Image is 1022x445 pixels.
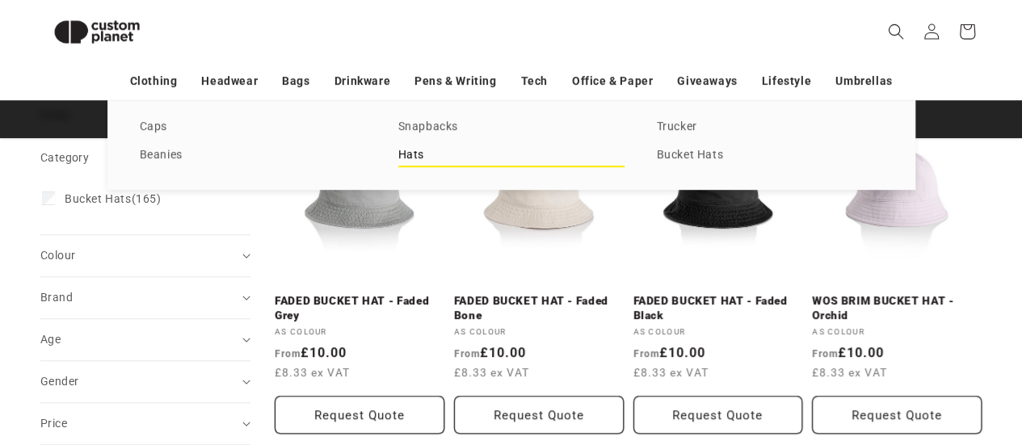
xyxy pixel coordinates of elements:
[201,67,258,95] a: Headwear
[454,396,624,434] : Request Quote
[572,67,653,95] a: Office & Paper
[275,396,444,434] : Request Quote
[762,67,811,95] a: Lifestyle
[752,271,1022,445] iframe: Chat Widget
[40,361,250,402] summary: Gender (0 selected)
[633,396,803,434] : Request Quote
[40,333,61,346] span: Age
[40,417,67,430] span: Price
[835,67,892,95] a: Umbrellas
[275,294,444,322] a: FADED BUCKET HAT - Faded Grey
[454,294,624,322] a: FADED BUCKET HAT - Faded Bone
[657,116,883,138] a: Trucker
[130,67,178,95] a: Clothing
[65,192,132,205] span: Bucket Hats
[398,116,625,138] a: Snapbacks
[40,6,154,57] img: Custom Planet
[282,67,309,95] a: Bags
[40,319,250,360] summary: Age (0 selected)
[65,191,162,206] span: (165)
[40,403,250,444] summary: Price
[633,294,803,322] a: FADED BUCKET HAT - Faded Black
[40,235,250,276] summary: Colour (0 selected)
[40,249,75,262] span: Colour
[140,116,366,138] a: Caps
[520,67,547,95] a: Tech
[40,291,73,304] span: Brand
[878,14,914,49] summary: Search
[677,67,737,95] a: Giveaways
[414,67,496,95] a: Pens & Writing
[40,277,250,318] summary: Brand (0 selected)
[40,375,78,388] span: Gender
[398,145,625,166] a: Hats
[140,145,366,166] a: Beanies
[657,145,883,166] a: Bucket Hats
[334,67,390,95] a: Drinkware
